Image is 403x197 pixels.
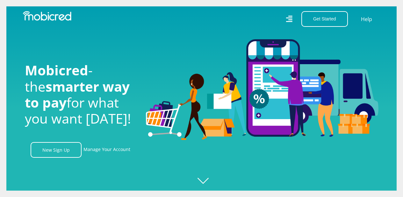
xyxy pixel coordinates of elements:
[25,61,88,79] span: Mobicred
[25,77,130,111] span: smarter way to pay
[146,39,378,140] img: Welcome to Mobicred
[83,142,130,158] a: Manage Your Account
[361,15,372,23] a: Help
[31,142,82,158] a: New Sign Up
[25,62,136,127] h1: - the for what you want [DATE]!
[301,11,348,27] button: Get Started
[23,11,71,21] img: Mobicred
